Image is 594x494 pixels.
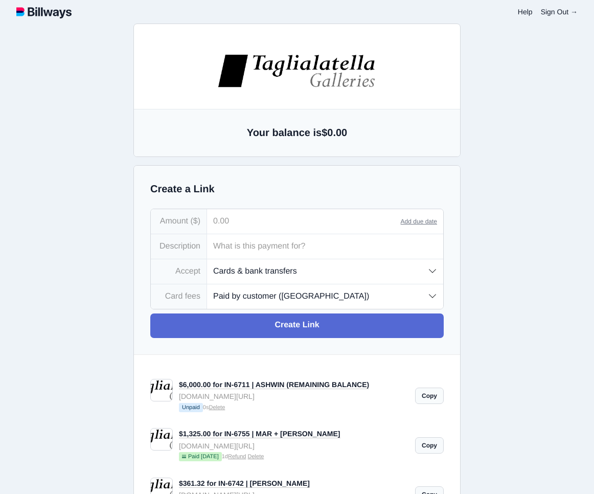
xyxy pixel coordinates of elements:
img: logotype.svg [16,5,72,18]
span: Unpaid [179,403,203,412]
span: Paid [DATE] [179,452,222,461]
a: Sign Out [541,8,578,16]
input: 0.00 [207,209,401,234]
p: $1,325.00 [187,176,398,188]
span: $0.00 [322,127,347,139]
small: [STREET_ADDRESS][US_STATE] [187,113,398,138]
small: 0s [179,403,409,413]
a: Create Link [150,313,444,338]
img: images%2Flogos%2FNHEjR4F79tOipA5cvDi8LzgAg5H3-logo.jpg [217,53,377,88]
a: Help [518,8,533,16]
input: Email (for receipt) [187,273,398,298]
div: Card fees [151,284,207,309]
a: $361.32 for IN-6742 | [PERSON_NAME] [179,479,310,488]
a: Add due date [401,218,437,225]
a: Bank transfer [328,211,398,236]
a: $6,000.00 for IN-6711 | ASHWIN (REMAINING BALANCE) [179,380,369,389]
img: powered-by-stripe.svg [263,396,322,405]
input: Your name or business name [187,248,398,273]
div: [DOMAIN_NAME][URL] [179,440,409,452]
a: Delete [248,454,264,460]
small: Card fee ($45.03) will be applied. [187,334,398,345]
h2: Create a Link [150,182,444,196]
p: IN-6755 | MAR + [PERSON_NAME] [187,160,398,174]
img: images%2Flogos%2FNHEjR4F79tOipA5cvDi8LzgAg5H3-logo.jpg [212,61,373,97]
div: Description [151,234,207,259]
a: Google Pay [257,211,327,236]
a: Delete [209,405,225,411]
small: 1d [179,452,409,462]
a: $1,325.00 for IN-6755 | MAR + [PERSON_NAME] [179,430,340,438]
button: Submit Payment [187,357,398,382]
input: What is this payment for? [207,234,443,259]
div: Accept [151,259,207,284]
a: Refund [228,454,246,460]
div: Amount ($) [151,209,207,234]
iframe: Secure card payment input frame [193,305,392,315]
div: [DOMAIN_NAME][URL] [179,391,409,402]
a: Copy [415,388,444,404]
a: Copy [415,437,444,454]
h2: Your balance is [150,126,444,140]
